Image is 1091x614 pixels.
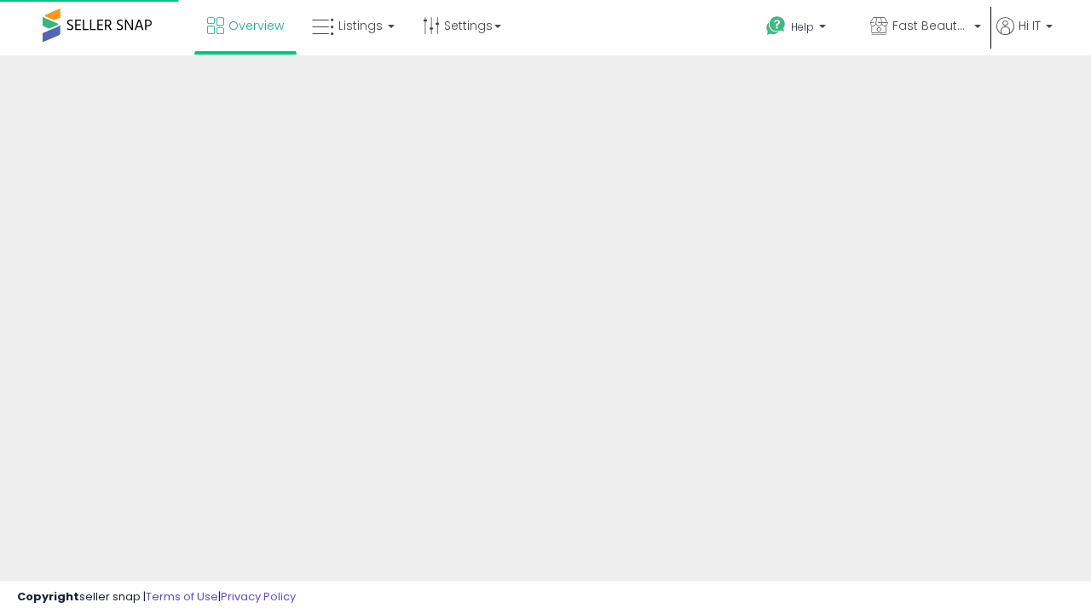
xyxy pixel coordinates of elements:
[228,17,284,34] span: Overview
[17,588,79,605] strong: Copyright
[996,17,1053,55] a: Hi IT
[791,20,814,34] span: Help
[892,17,969,34] span: Fast Beauty ([GEOGRAPHIC_DATA])
[765,15,787,37] i: Get Help
[753,3,855,55] a: Help
[146,588,218,605] a: Terms of Use
[221,588,296,605] a: Privacy Policy
[1019,17,1041,34] span: Hi IT
[338,17,383,34] span: Listings
[17,589,296,605] div: seller snap | |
